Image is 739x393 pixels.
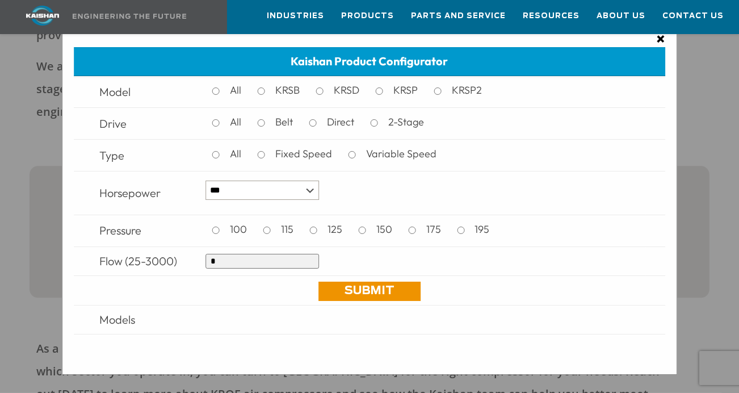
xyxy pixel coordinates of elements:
label: 2-Stage [384,114,434,131]
span: Products [341,10,394,23]
img: Engineering the future [73,14,186,19]
label: KRSB [271,82,310,99]
label: All [225,114,251,131]
label: KRSP [389,82,428,99]
span: Models [99,312,135,327]
a: Industries [267,1,324,31]
span: Model [99,85,131,99]
label: All [225,145,251,162]
label: 125 [323,221,352,238]
label: All [225,82,251,99]
label: KRSP2 [447,82,492,99]
label: Fixed Speed [271,145,342,162]
label: 175 [422,221,451,238]
a: Parts and Service [411,1,506,31]
span: Drive [99,116,127,131]
span: About Us [597,10,645,23]
label: 195 [471,221,500,238]
span: × [656,30,665,47]
span: Parts and Service [411,10,506,23]
span: Flow (25-3000) [99,254,177,268]
a: Resources [523,1,580,31]
span: Kaishan Product Configurator [291,54,448,68]
span: Type [99,148,124,162]
span: Industries [267,10,324,23]
a: Contact Us [662,1,724,31]
label: Belt [271,114,303,131]
span: Contact Us [662,10,724,23]
label: Variable Speed [362,145,447,162]
label: KRSD [329,82,369,99]
a: About Us [597,1,645,31]
label: 100 [225,221,257,238]
span: Resources [523,10,580,23]
span: Horsepower [99,186,161,200]
a: Products [341,1,394,31]
label: Direct [322,114,364,131]
label: 150 [372,221,402,238]
span: Pressure [99,223,141,237]
label: 115 [276,221,304,238]
a: Submit [318,282,421,301]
